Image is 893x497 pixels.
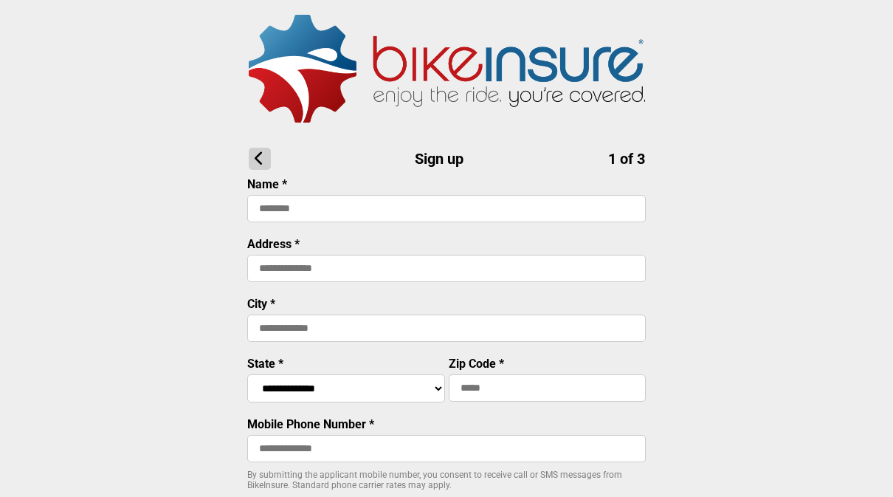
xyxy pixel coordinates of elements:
label: Zip Code * [449,357,504,371]
label: Name * [247,177,287,191]
label: Address * [247,237,300,251]
h1: Sign up [249,148,645,170]
label: Mobile Phone Number * [247,417,374,431]
p: By submitting the applicant mobile number, you consent to receive call or SMS messages from BikeI... [247,470,646,490]
span: 1 of 3 [608,150,645,168]
label: State * [247,357,283,371]
label: City * [247,297,275,311]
